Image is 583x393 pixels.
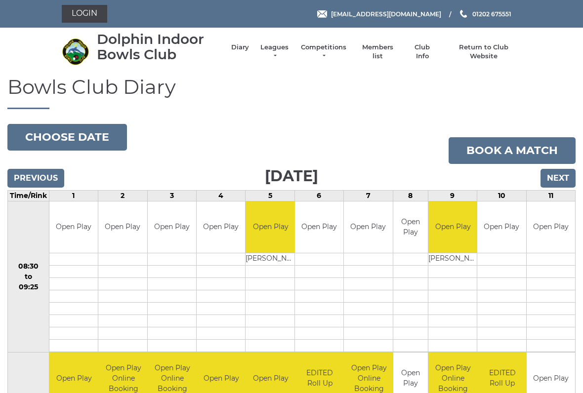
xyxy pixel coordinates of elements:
td: 8 [393,190,428,201]
td: Open Play [428,201,478,253]
img: Phone us [460,10,467,18]
a: Diary [231,43,249,52]
td: 3 [147,190,196,201]
td: 10 [477,190,526,201]
td: [PERSON_NAME] [428,253,478,266]
td: 4 [196,190,245,201]
td: Open Play [393,201,428,253]
td: Open Play [477,201,526,253]
a: Return to Club Website [447,43,521,61]
button: Choose date [7,124,127,151]
span: 01202 675551 [472,10,511,17]
td: Open Play [527,201,575,253]
td: Time/Rink [8,190,49,201]
a: Email [EMAIL_ADDRESS][DOMAIN_NAME] [317,9,441,19]
td: Open Play [197,201,245,253]
td: 9 [428,190,477,201]
td: Open Play [49,201,98,253]
a: Phone us 01202 675551 [458,9,511,19]
a: Club Info [408,43,437,61]
td: 08:30 to 09:25 [8,201,49,353]
td: 2 [98,190,147,201]
div: Dolphin Indoor Bowls Club [97,32,221,62]
td: 7 [344,190,393,201]
a: Book a match [449,137,576,164]
span: [EMAIL_ADDRESS][DOMAIN_NAME] [331,10,441,17]
a: Login [62,5,107,23]
td: Open Play [295,201,343,253]
a: Leagues [259,43,290,61]
td: Open Play [98,201,147,253]
td: 5 [246,190,294,201]
td: 6 [294,190,343,201]
img: Email [317,10,327,18]
a: Competitions [300,43,347,61]
img: Dolphin Indoor Bowls Club [62,38,89,65]
input: Next [541,169,576,188]
a: Members list [357,43,398,61]
td: Open Play [344,201,392,253]
td: [PERSON_NAME] [246,253,295,266]
td: Open Play [246,201,295,253]
input: Previous [7,169,64,188]
td: 11 [526,190,575,201]
td: 1 [49,190,98,201]
h1: Bowls Club Diary [7,76,576,109]
td: Open Play [148,201,196,253]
